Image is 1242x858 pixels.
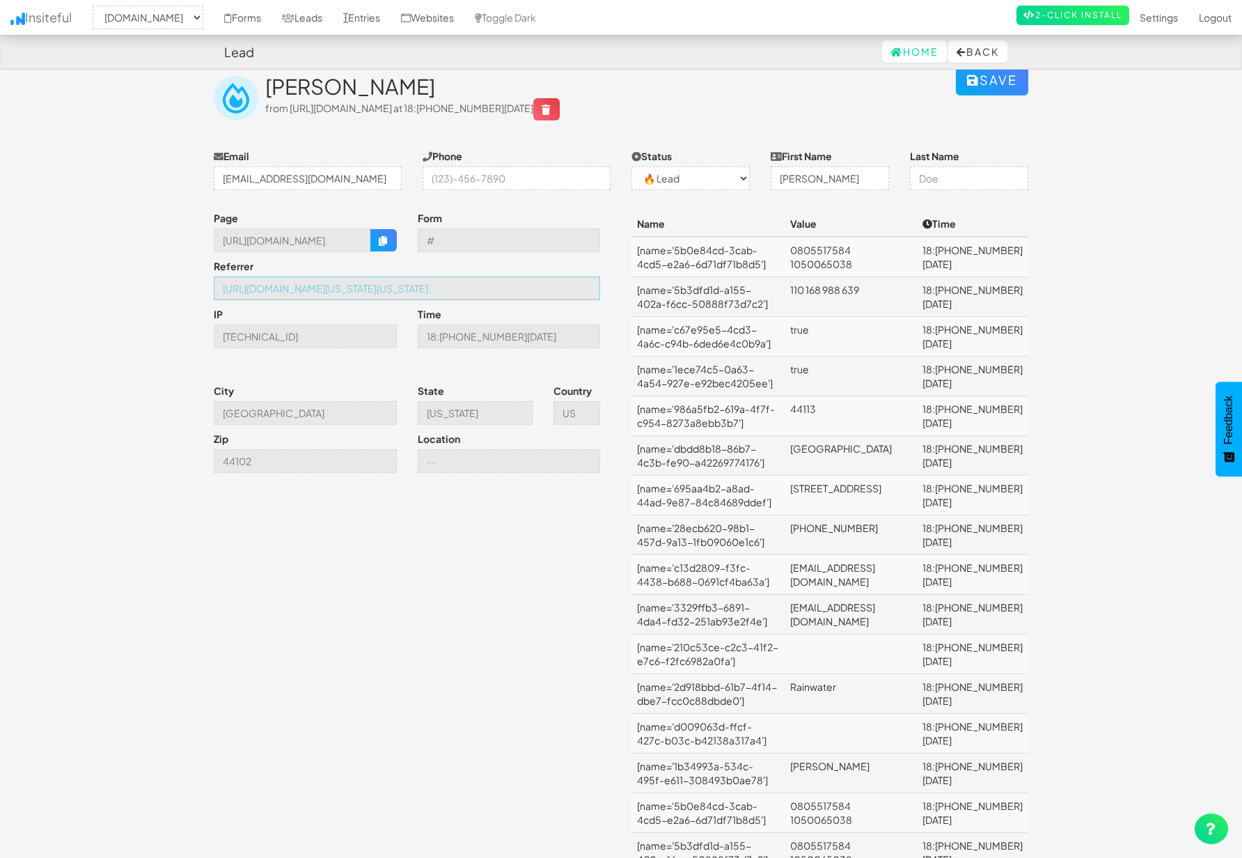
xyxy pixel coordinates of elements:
td: [name='1b34993a-534c-495f-e611-308493b0ae78'] [631,754,785,793]
h4: Lead [224,45,254,59]
td: [name='210c53ce-c2c3-41f2-e7c6-f2fc6982a0fa'] [631,634,785,674]
input: John [771,166,889,190]
td: 0805517584 1050065038 [785,237,916,277]
td: 18:[PHONE_NUMBER][DATE] [917,396,1029,436]
td: [name='3329ffb3-6891-4da4-fd32-251ab93e2f4e'] [631,595,785,634]
td: 18:[PHONE_NUMBER][DATE] [917,357,1029,396]
td: 18:[PHONE_NUMBER][DATE] [917,237,1029,277]
label: City [214,384,234,398]
input: -- [418,401,533,425]
td: [STREET_ADDRESS] [785,476,916,515]
td: [name='28ecb620-98b1-457d-9a13-1fb09060e1c6'] [631,515,785,555]
button: Back [948,40,1007,63]
td: [EMAIL_ADDRESS][DOMAIN_NAME] [785,595,916,634]
td: 44113 [785,396,916,436]
td: 18:[PHONE_NUMBER][DATE] [917,714,1029,754]
input: -- [214,449,397,473]
td: true [785,357,916,396]
td: Rainwater [785,674,916,714]
button: Feedback - Show survey [1216,382,1242,476]
input: -- [214,276,600,300]
td: [name='c67e95e5-4cd3-4a6c-c94b-6ded6e4c0b9a'] [631,317,785,357]
input: -- [418,228,601,252]
label: Page [214,211,238,225]
th: Name [631,211,785,237]
img: insiteful-lead.png [214,76,258,120]
td: 18:[PHONE_NUMBER][DATE] [917,317,1029,357]
label: IP [214,307,223,321]
td: 18:[PHONE_NUMBER][DATE] [917,674,1029,714]
input: -- [553,401,601,425]
td: 0805517584 1050065038 [785,793,916,833]
th: Time [917,211,1029,237]
td: 18:[PHONE_NUMBER][DATE] [917,634,1029,674]
label: Phone [423,149,462,163]
td: 18:[PHONE_NUMBER][DATE] [917,476,1029,515]
button: Save [956,65,1028,95]
a: Home [882,40,947,63]
td: 18:[PHONE_NUMBER][DATE] [917,436,1029,476]
input: -- [214,325,397,348]
td: 18:[PHONE_NUMBER][DATE] [917,277,1029,317]
td: 18:[PHONE_NUMBER][DATE] [917,595,1029,634]
td: 18:[PHONE_NUMBER][DATE] [917,555,1029,595]
td: [name='5b0e84cd-3cab-4cd5-e2a6-6d71df71b8d5'] [631,237,785,277]
span: Feedback [1223,396,1235,444]
td: [GEOGRAPHIC_DATA] [785,436,916,476]
input: j@doe.com [214,166,402,190]
label: Time [418,307,441,321]
label: State [418,384,444,398]
td: [name='5b0e84cd-3cab-4cd5-e2a6-6d71df71b8d5'] [631,793,785,833]
label: First Name [771,149,832,163]
label: Referrer [214,259,253,273]
img: icon.png [10,13,25,25]
td: [PHONE_NUMBER] [785,515,916,555]
td: true [785,317,916,357]
input: Doe [910,166,1028,190]
input: -- [214,228,371,252]
label: Email [214,149,249,163]
th: Value [785,211,916,237]
td: [name='695aa4b2-a8ad-44ad-9e87-84c84689ddef'] [631,476,785,515]
label: Last Name [910,149,959,163]
td: [EMAIL_ADDRESS][DOMAIN_NAME] [785,555,916,595]
td: [name='986a5fb2-619a-4f7f-c954-8273a8ebb3b7'] [631,396,785,436]
label: Status [631,149,672,163]
input: -- [214,401,397,425]
td: [name='1ece74c5-0a63-4a54-927e-e92bec4205ee'] [631,357,785,396]
span: from [URL][DOMAIN_NAME] at 18:[PHONE_NUMBER][DATE] [265,102,560,114]
label: Form [418,211,442,225]
label: Zip [214,432,228,446]
td: [name='2d918bbd-61b7-4f14-dbe7-fcc0c88dbde0'] [631,674,785,714]
td: 18:[PHONE_NUMBER][DATE] [917,793,1029,833]
h2: [PERSON_NAME] [265,75,956,98]
label: Location [418,432,460,446]
input: (123)-456-7890 [423,166,611,190]
label: Country [553,384,592,398]
td: [name='d009063d-ffcf-427c-b03c-b42138a317a4'] [631,714,785,754]
td: [name='c13d2809-f3fc-4438-b688-0691cf4ba63a'] [631,555,785,595]
td: 18:[PHONE_NUMBER][DATE] [917,754,1029,793]
td: 18:[PHONE_NUMBER][DATE] [917,515,1029,555]
input: -- [418,449,601,473]
td: [name='5b3dfd1d-a155-402a-f6cc-50888f73d7c2'] [631,277,785,317]
td: 110 168 988 639 [785,277,916,317]
td: [PERSON_NAME] [785,754,916,793]
a: 2-Click Install [1016,6,1129,25]
input: -- [418,325,601,348]
td: [name='dbdd8b18-86b7-4c3b-fe90-a42269774176'] [631,436,785,476]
